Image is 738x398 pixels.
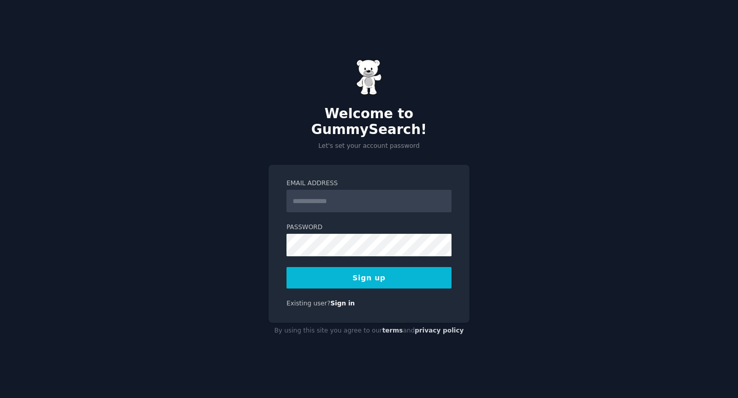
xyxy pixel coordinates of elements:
a: terms [382,327,403,334]
h2: Welcome to GummySearch! [269,106,469,138]
div: By using this site you agree to our and [269,323,469,339]
button: Sign up [286,267,452,289]
label: Email Address [286,179,452,188]
label: Password [286,223,452,232]
a: Sign in [331,300,355,307]
span: Existing user? [286,300,331,307]
p: Let's set your account password [269,142,469,151]
a: privacy policy [415,327,464,334]
img: Gummy Bear [356,59,382,95]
